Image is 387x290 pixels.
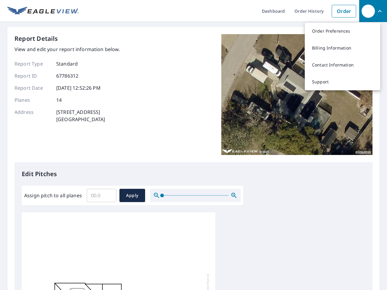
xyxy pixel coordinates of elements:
[119,189,145,202] button: Apply
[305,40,380,56] a: Billing Information
[87,187,116,204] input: 00.0
[24,192,82,199] label: Assign pitch to all planes
[15,84,51,92] p: Report Date
[7,7,79,16] img: EV Logo
[15,96,51,104] p: Planes
[56,108,105,123] p: [STREET_ADDRESS] [GEOGRAPHIC_DATA]
[15,34,58,43] p: Report Details
[56,96,62,104] p: 14
[56,84,101,92] p: [DATE] 12:52:26 PM
[305,23,380,40] a: Order Preferences
[305,56,380,73] a: Contact Information
[332,5,356,18] a: Order
[15,72,51,79] p: Report ID
[221,34,372,155] img: Top image
[22,169,365,179] p: Edit Pitches
[15,46,120,53] p: View and edit your report information below.
[56,72,78,79] p: 67786312
[15,108,51,123] p: Address
[305,73,380,90] a: Support
[124,192,140,199] span: Apply
[56,60,78,67] p: Standard
[15,60,51,67] p: Report Type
